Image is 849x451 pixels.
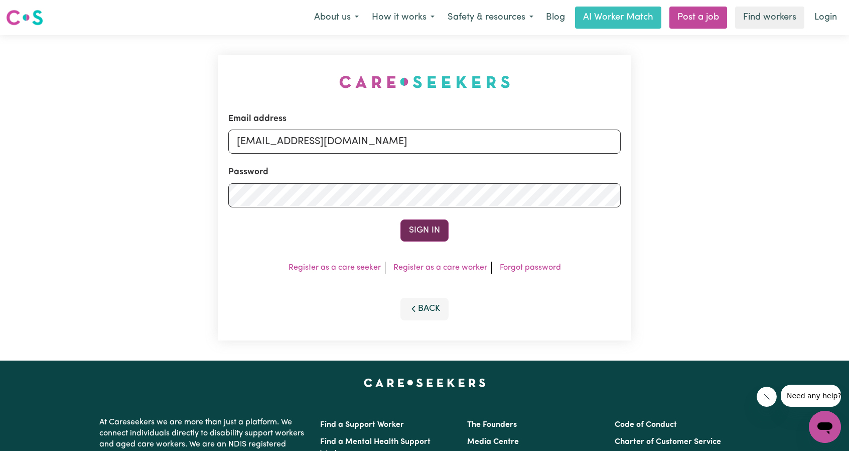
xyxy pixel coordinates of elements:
[757,387,777,407] iframe: Close message
[781,385,841,407] iframe: Message from company
[467,421,517,429] a: The Founders
[441,7,540,28] button: Safety & resources
[400,298,449,320] button: Back
[320,421,404,429] a: Find a Support Worker
[228,130,621,154] input: Email address
[615,438,721,446] a: Charter of Customer Service
[364,379,486,387] a: Careseekers home page
[289,264,381,272] a: Register as a care seeker
[808,7,843,29] a: Login
[228,112,287,126] label: Email address
[6,6,43,29] a: Careseekers logo
[669,7,727,29] a: Post a job
[6,7,61,15] span: Need any help?
[500,264,561,272] a: Forgot password
[540,7,571,29] a: Blog
[365,7,441,28] button: How it works
[400,219,449,242] button: Sign In
[6,9,43,27] img: Careseekers logo
[467,438,519,446] a: Media Centre
[615,421,677,429] a: Code of Conduct
[393,264,487,272] a: Register as a care worker
[308,7,365,28] button: About us
[809,411,841,443] iframe: Button to launch messaging window
[735,7,804,29] a: Find workers
[575,7,661,29] a: AI Worker Match
[228,166,268,179] label: Password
